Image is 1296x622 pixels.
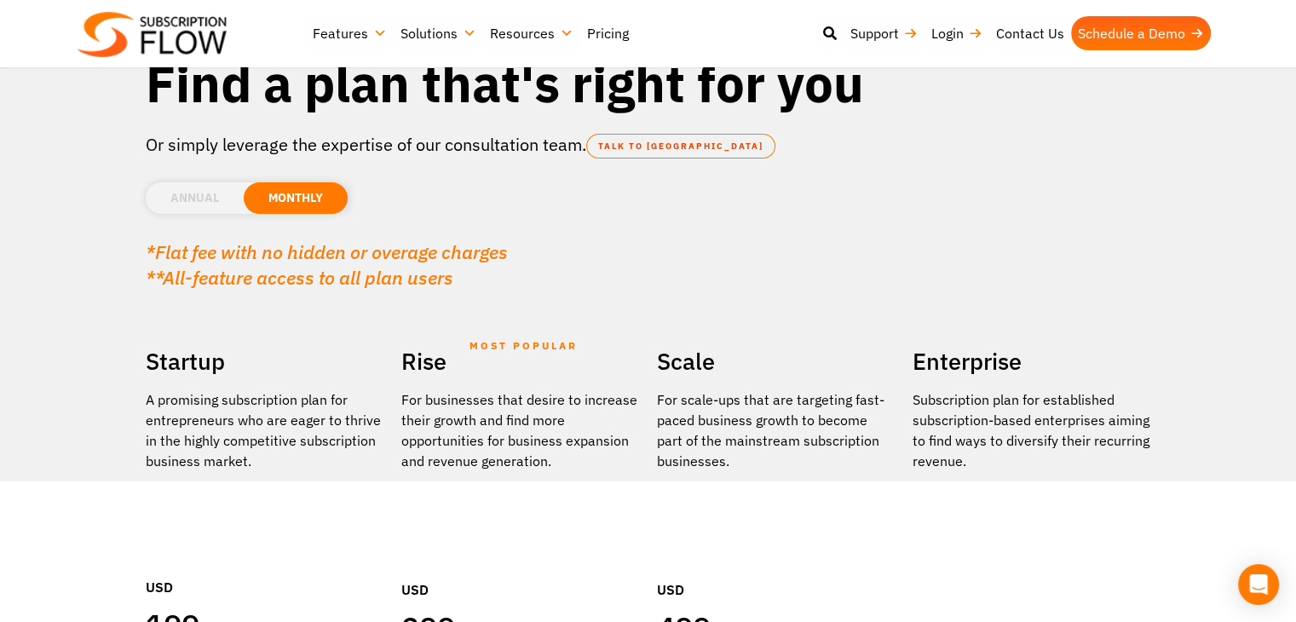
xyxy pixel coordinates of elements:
[306,16,394,50] a: Features
[657,389,896,471] div: For scale-ups that are targeting fast-paced business growth to become part of the mainstream subs...
[146,51,1151,115] h1: Find a plan that's right for you
[913,342,1151,381] h2: Enterprise
[580,16,636,50] a: Pricing
[844,16,924,50] a: Support
[924,16,989,50] a: Login
[586,134,775,158] a: TALK TO [GEOGRAPHIC_DATA]
[401,342,640,381] h2: Rise
[146,389,384,471] p: A promising subscription plan for entrepreneurs who are eager to thrive in the highly competitive...
[401,528,640,608] div: USD
[146,342,384,381] h2: Startup
[244,182,348,214] li: MONTHLY
[146,239,508,264] em: *Flat fee with no hidden or overage charges
[146,526,384,606] div: USD
[469,326,578,366] span: MOST POPULAR
[146,132,1151,158] p: Or simply leverage the expertise of our consultation team.
[657,528,896,608] div: USD
[989,16,1071,50] a: Contact Us
[657,342,896,381] h2: Scale
[78,12,227,57] img: Subscriptionflow
[1071,16,1211,50] a: Schedule a Demo
[1238,564,1279,605] div: Open Intercom Messenger
[401,389,640,471] div: For businesses that desire to increase their growth and find more opportunities for business expa...
[483,16,580,50] a: Resources
[146,265,453,290] em: **All-feature access to all plan users
[913,389,1151,471] p: Subscription plan for established subscription-based enterprises aiming to find ways to diversify...
[394,16,483,50] a: Solutions
[146,182,244,214] li: ANNUAL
